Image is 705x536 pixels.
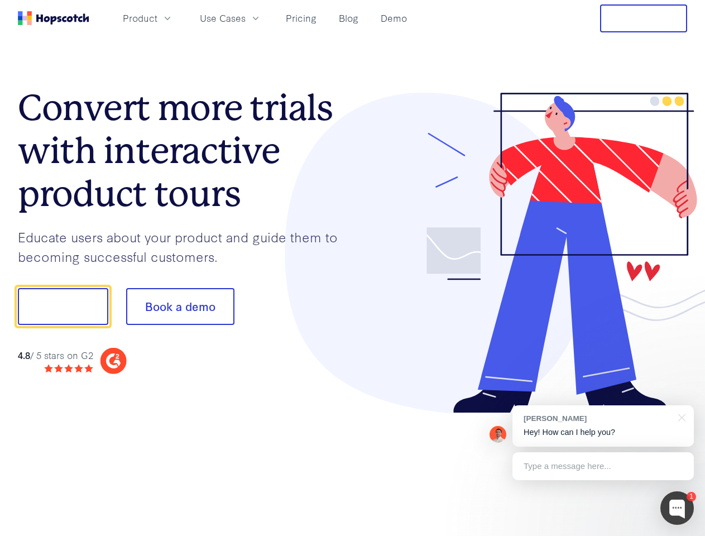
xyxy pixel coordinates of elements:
p: Hey! How can I help you? [524,427,683,438]
div: / 5 stars on G2 [18,348,93,362]
button: Product [116,9,180,27]
a: Demo [376,9,411,27]
div: Type a message here... [512,452,694,480]
a: Home [18,11,89,25]
div: 1 [687,492,696,501]
button: Free Trial [600,4,687,32]
span: Product [123,11,157,25]
a: Blog [334,9,363,27]
a: Pricing [281,9,321,27]
button: Use Cases [193,9,268,27]
h1: Convert more trials with interactive product tours [18,87,353,215]
p: Educate users about your product and guide them to becoming successful customers. [18,227,353,266]
strong: 4.8 [18,348,30,361]
img: Mark Spera [490,426,506,443]
span: Use Cases [200,11,246,25]
button: Show me! [18,288,108,325]
div: [PERSON_NAME] [524,413,672,424]
button: Book a demo [126,288,234,325]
